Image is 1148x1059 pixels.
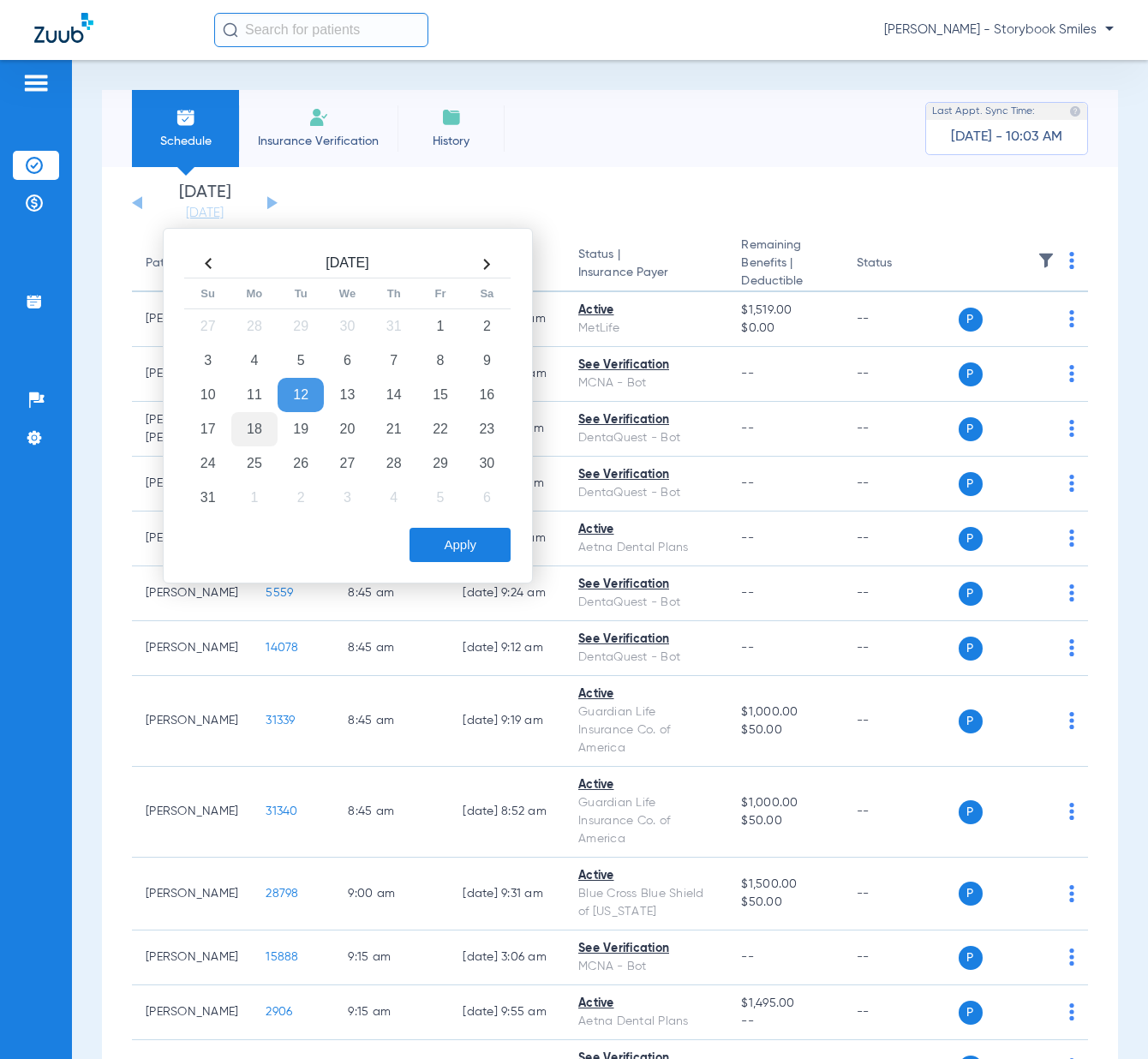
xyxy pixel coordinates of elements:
td: [PERSON_NAME] [132,985,252,1040]
div: Guardian Life Insurance Co. of America [578,703,714,757]
td: -- [843,402,959,457]
div: Patient Name [146,254,221,272]
span: P [959,417,983,441]
span: P [959,1001,983,1025]
td: -- [843,457,959,512]
span: -- [741,532,754,544]
span: 14078 [266,642,298,654]
img: group-dot-blue.svg [1069,885,1074,902]
span: -- [741,951,754,963]
span: P [959,472,983,496]
span: P [959,308,983,332]
span: $50.00 [741,721,828,739]
span: -- [741,1013,828,1031]
div: See Verification [578,631,714,649]
img: filter.svg [1037,252,1055,269]
img: group-dot-blue.svg [1069,365,1074,382]
span: [PERSON_NAME] - Storybook Smiles [884,21,1114,39]
div: Active [578,521,714,539]
span: 5559 [266,587,293,599]
img: History [441,107,462,128]
span: Last Appt. Sync Time: [932,103,1035,120]
span: -- [741,477,754,489]
img: group-dot-blue.svg [1069,1003,1074,1020]
span: $50.00 [741,812,828,830]
img: group-dot-blue.svg [1069,712,1074,729]
span: [DATE] - 10:03 AM [951,129,1062,146]
td: 8:45 AM [334,566,449,621]
td: 8:45 AM [334,676,449,767]
div: Active [578,776,714,794]
button: Apply [410,528,511,562]
span: History [410,133,492,150]
span: P [959,800,983,824]
span: 31340 [266,805,297,817]
td: 8:45 AM [334,767,449,858]
img: group-dot-blue.svg [1069,803,1074,820]
div: Active [578,685,714,703]
div: MCNA - Bot [578,374,714,392]
span: -- [741,368,754,380]
th: Status [843,236,959,292]
img: group-dot-blue.svg [1069,639,1074,656]
td: [PERSON_NAME] [132,930,252,985]
td: 8:45 AM [334,621,449,676]
span: $1,000.00 [741,794,828,812]
input: Search for patients [214,13,428,47]
td: -- [843,930,959,985]
div: DentaQuest - Bot [578,429,714,447]
td: [PERSON_NAME] [132,676,252,767]
span: 31339 [266,715,295,727]
img: last sync help info [1069,105,1081,117]
div: See Verification [578,466,714,484]
td: [DATE] 8:52 AM [449,767,565,858]
span: P [959,582,983,606]
td: 9:15 AM [334,930,449,985]
span: $1,519.00 [741,302,828,320]
th: Remaining Benefits | [727,236,842,292]
img: group-dot-blue.svg [1069,475,1074,492]
span: 2906 [266,1006,292,1018]
span: P [959,362,983,386]
img: group-dot-blue.svg [1069,420,1074,437]
td: [DATE] 3:06 AM [449,930,565,985]
div: MCNA - Bot [578,958,714,976]
td: [PERSON_NAME] [132,566,252,621]
span: P [959,709,983,733]
div: Aetna Dental Plans [578,1013,714,1031]
span: Schedule [145,133,226,150]
span: P [959,637,983,661]
span: Deductible [741,272,828,290]
div: Active [578,995,714,1013]
div: DentaQuest - Bot [578,594,714,612]
div: DentaQuest - Bot [578,649,714,667]
td: [PERSON_NAME] [132,767,252,858]
img: Schedule [176,107,196,128]
td: [PERSON_NAME] [132,858,252,930]
td: -- [843,512,959,566]
span: $1,500.00 [741,876,828,894]
td: -- [843,676,959,767]
td: -- [843,858,959,930]
img: group-dot-blue.svg [1069,529,1074,547]
div: DentaQuest - Bot [578,484,714,502]
img: group-dot-blue.svg [1069,584,1074,601]
img: Zuub Logo [34,13,93,43]
td: -- [843,566,959,621]
div: Aetna Dental Plans [578,539,714,557]
span: P [959,882,983,906]
img: Search Icon [223,22,238,38]
td: [DATE] 9:55 AM [449,985,565,1040]
span: Insurance Verification [252,133,385,150]
td: [DATE] 9:19 AM [449,676,565,767]
span: Insurance Payer [578,264,714,282]
span: 28798 [266,888,298,900]
span: P [959,946,983,970]
div: Guardian Life Insurance Co. of America [578,794,714,848]
span: -- [741,422,754,434]
div: See Verification [578,411,714,429]
span: $1,000.00 [741,703,828,721]
th: [DATE] [231,250,463,278]
th: Status | [565,236,727,292]
div: MetLife [578,320,714,338]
